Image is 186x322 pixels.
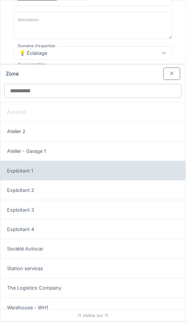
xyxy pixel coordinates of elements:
[7,187,34,194] span: Exploitant 2
[7,245,43,253] span: Société Autocar
[17,49,50,57] div: 💡 Éclairage
[7,128,25,135] span: Atelier 2
[0,102,186,122] div: Aucun(e)
[16,62,47,68] label: Sous-expertise
[7,304,48,312] span: Warehouse - WH1
[7,265,43,273] span: Station services
[7,226,34,233] span: Exploitant 4
[0,310,186,322] div: 11 visible sur 11
[7,167,33,175] span: Exploitant 1
[7,206,34,214] span: Exploitant 3
[7,285,61,292] span: The Logistics Company
[7,147,46,155] span: Atelier - Garage 1
[16,16,40,24] label: Description
[16,43,57,49] label: Domaine d'expertise
[0,65,186,80] div: Zone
